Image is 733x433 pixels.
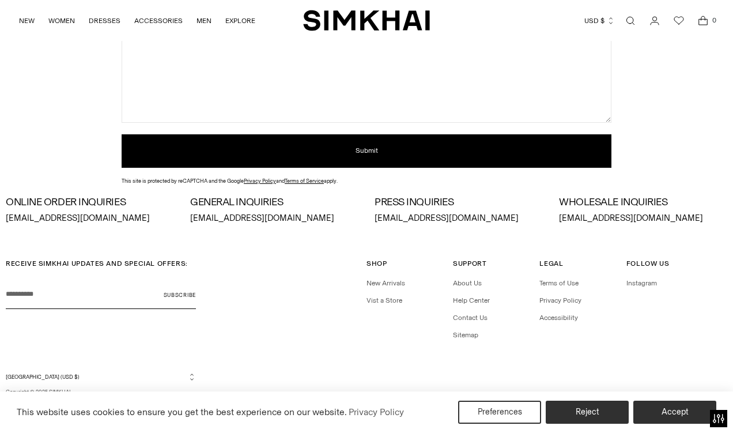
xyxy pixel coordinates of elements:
[692,9,715,32] a: Open cart modal
[539,259,563,268] span: Legal
[375,197,543,208] h3: PRESS INQUIRIES
[366,279,405,287] a: New Arrivals
[6,212,174,225] p: [EMAIL_ADDRESS][DOMAIN_NAME]
[667,9,690,32] a: Wishlist
[619,9,642,32] a: Open search modal
[453,296,490,304] a: Help Center
[303,9,430,32] a: SIMKHAI
[134,8,183,33] a: ACCESSORIES
[559,212,727,225] p: [EMAIL_ADDRESS][DOMAIN_NAME]
[584,8,615,33] button: USD $
[539,279,579,287] a: Terms of Use
[366,259,387,268] span: Shop
[458,401,541,424] button: Preferences
[626,279,657,287] a: Instagram
[197,8,211,33] a: MEN
[285,178,324,184] a: Terms of Service
[559,197,727,208] h3: WHOLESALE INQUIRIES
[366,296,402,304] a: Vist a Store
[48,8,75,33] a: WOMEN
[633,401,716,424] button: Accept
[17,406,347,417] span: This website uses cookies to ensure you get the best experience on our website.
[122,177,611,185] div: This site is protected by reCAPTCHA and the Google and apply.
[709,15,719,25] span: 0
[539,296,581,304] a: Privacy Policy
[89,8,120,33] a: DRESSES
[453,314,488,322] a: Contact Us
[453,259,486,268] span: Support
[6,372,196,381] button: [GEOGRAPHIC_DATA] (USD $)
[164,280,196,309] button: Subscribe
[190,212,358,225] p: [EMAIL_ADDRESS][DOMAIN_NAME]
[225,8,255,33] a: EXPLORE
[453,279,482,287] a: About Us
[375,212,543,225] p: [EMAIL_ADDRESS][DOMAIN_NAME]
[244,178,276,184] a: Privacy Policy
[190,197,358,208] h3: GENERAL INQUIRIES
[9,389,114,424] iframe: Sign Up via Text for Offers
[453,331,478,339] a: Sitemap
[643,9,666,32] a: Go to the account page
[6,388,196,396] p: Copyright © 2025, .
[626,259,669,268] span: Follow Us
[347,404,406,421] a: Privacy Policy (opens in a new tab)
[6,197,174,208] h3: ONLINE ORDER INQUIRIES
[6,259,188,268] span: RECEIVE SIMKHAI UPDATES AND SPECIAL OFFERS:
[539,314,578,322] a: Accessibility
[122,134,611,168] button: Submit
[546,401,629,424] button: Reject
[19,8,35,33] a: NEW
